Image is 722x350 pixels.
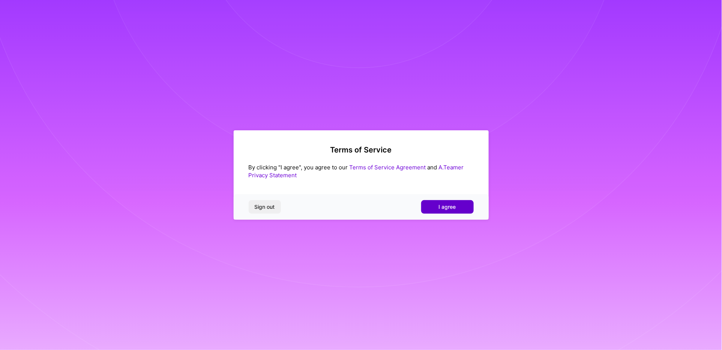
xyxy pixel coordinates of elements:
[249,200,281,214] button: Sign out
[249,145,474,154] h2: Terms of Service
[255,203,275,211] span: Sign out
[350,164,426,171] a: Terms of Service Agreement
[249,163,474,179] div: By clicking "I agree", you agree to our and
[439,203,456,211] span: I agree
[421,200,474,214] button: I agree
